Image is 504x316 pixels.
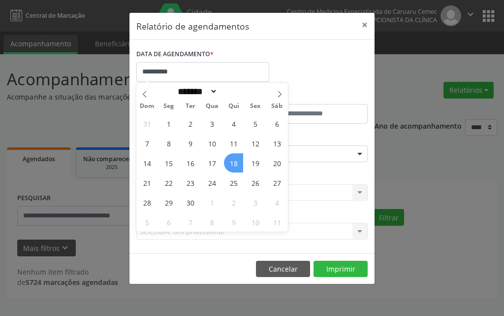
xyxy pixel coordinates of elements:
span: Setembro 12, 2025 [246,134,265,153]
span: Setembro 20, 2025 [267,153,286,173]
span: Setembro 19, 2025 [246,153,265,173]
span: Setembro 24, 2025 [202,173,221,192]
span: Dom [136,103,158,109]
span: Outubro 11, 2025 [267,212,286,232]
span: Setembro 6, 2025 [267,114,286,133]
label: ATÉ [254,89,368,104]
span: Seg [158,103,180,109]
button: Close [355,13,375,37]
span: Sáb [266,103,288,109]
span: Outubro 7, 2025 [181,212,200,232]
span: Setembro 14, 2025 [137,153,157,173]
span: Outubro 3, 2025 [246,193,265,212]
span: Outubro 10, 2025 [246,212,265,232]
span: Outubro 6, 2025 [159,212,178,232]
span: Outubro 2, 2025 [224,193,243,212]
span: Qui [223,103,245,109]
span: Setembro 28, 2025 [137,193,157,212]
span: Setembro 7, 2025 [137,134,157,153]
span: Setembro 30, 2025 [181,193,200,212]
select: Month [174,86,218,97]
span: Outubro 5, 2025 [137,212,157,232]
span: Setembro 22, 2025 [159,173,178,192]
button: Cancelar [256,261,310,278]
span: Setembro 11, 2025 [224,134,243,153]
span: Setembro 15, 2025 [159,153,178,173]
span: Outubro 8, 2025 [202,212,221,232]
span: Ter [180,103,201,109]
span: Setembro 13, 2025 [267,134,286,153]
span: Outubro 1, 2025 [202,193,221,212]
span: Outubro 9, 2025 [224,212,243,232]
span: Setembro 5, 2025 [246,114,265,133]
span: Setembro 8, 2025 [159,134,178,153]
input: Year [218,86,250,97]
span: Setembro 2, 2025 [181,114,200,133]
span: Setembro 21, 2025 [137,173,157,192]
span: Agosto 31, 2025 [137,114,157,133]
span: Setembro 1, 2025 [159,114,178,133]
h5: Relatório de agendamentos [136,20,249,33]
span: Setembro 18, 2025 [224,153,243,173]
span: Setembro 3, 2025 [202,114,221,133]
span: Setembro 26, 2025 [246,173,265,192]
span: Setembro 9, 2025 [181,134,200,153]
span: Setembro 16, 2025 [181,153,200,173]
span: Setembro 4, 2025 [224,114,243,133]
span: Setembro 10, 2025 [202,134,221,153]
span: Setembro 25, 2025 [224,173,243,192]
span: Setembro 17, 2025 [202,153,221,173]
span: Outubro 4, 2025 [267,193,286,212]
span: Setembro 27, 2025 [267,173,286,192]
label: DATA DE AGENDAMENTO [136,47,214,62]
button: Imprimir [314,261,368,278]
span: Setembro 29, 2025 [159,193,178,212]
span: Sex [245,103,266,109]
span: Qua [201,103,223,109]
span: Setembro 23, 2025 [181,173,200,192]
